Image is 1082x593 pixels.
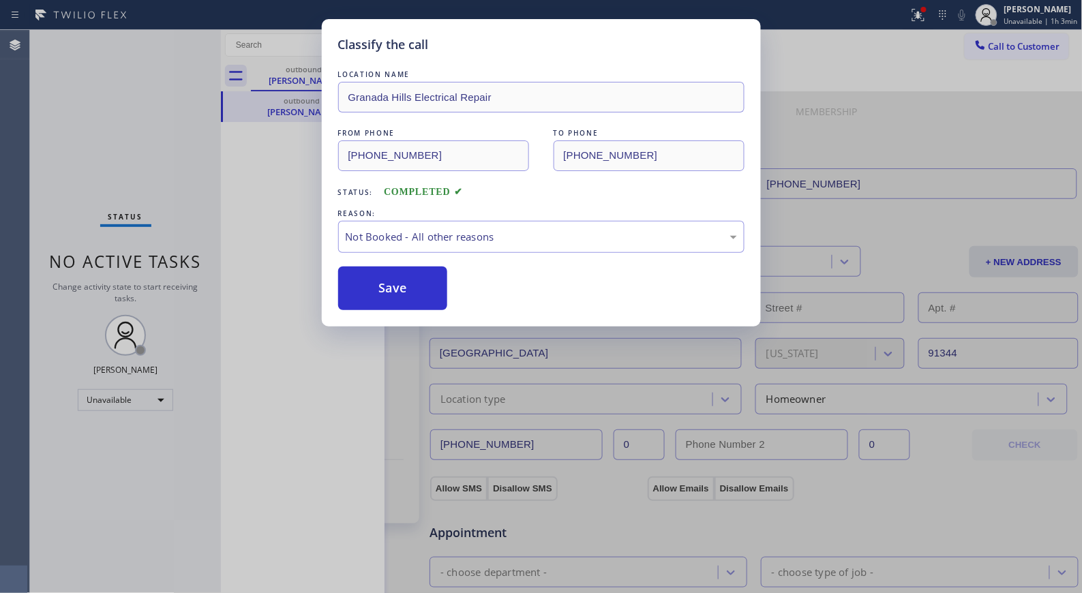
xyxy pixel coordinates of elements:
div: TO PHONE [554,126,745,140]
div: Not Booked - All other reasons [346,229,737,245]
div: LOCATION NAME [338,67,745,82]
input: From phone [338,140,529,171]
div: REASON: [338,207,745,221]
h5: Classify the call [338,35,429,54]
span: COMPLETED [384,187,463,197]
span: Status: [338,187,374,197]
button: Save [338,267,448,310]
input: To phone [554,140,745,171]
div: FROM PHONE [338,126,529,140]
